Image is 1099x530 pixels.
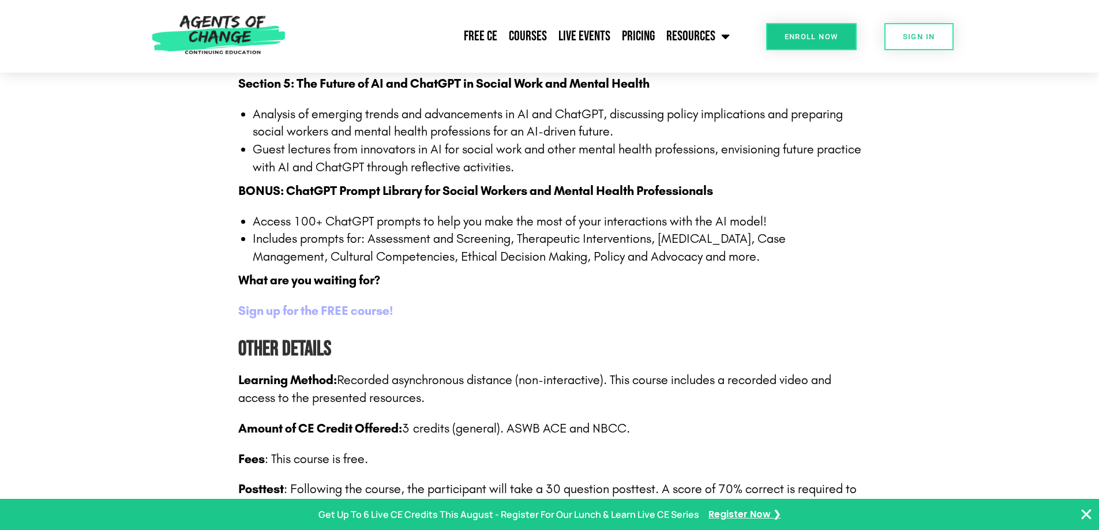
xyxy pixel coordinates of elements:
[238,76,650,91] strong: Section 5: The Future of AI and ChatGPT in Social Work and Mental Health
[884,23,954,50] a: SIGN IN
[503,22,553,51] a: Courses
[238,303,393,318] a: Sign up for the FREE course!
[318,506,699,523] p: Get Up To 6 Live CE Credits This August - Register For Our Lunch & Learn Live CE Series
[238,273,380,288] strong: What are you waiting for?
[708,506,781,523] a: Register Now ❯
[238,421,402,436] span: Amount of CE Credit Offered:
[785,33,838,40] span: Enroll Now
[238,452,265,467] span: Fees
[238,337,331,362] b: Other Details
[903,33,935,40] span: SIGN IN
[766,23,857,50] a: Enroll Now
[238,482,284,497] b: Posttest
[238,420,861,438] p: 3 credits (general). ASWB ACE and NBCC.
[238,452,368,467] span: : This course is free.
[253,213,861,231] li: Access 100+ ChatGPT prompts to help you make the most of your interactions with the AI model!
[616,22,661,51] a: Pricing
[238,373,337,388] b: Learning Method:
[458,22,503,51] a: Free CE
[661,22,736,51] a: Resources
[238,183,713,198] strong: BONUS: ChatGPT Prompt Library for Social Workers and Mental Health Professionals
[253,230,861,266] li: Includes prompts for: Assessment and Screening, Therapeutic Interventions, [MEDICAL_DATA], Case M...
[238,373,831,405] span: Recorded asynchronous distance (non-interactive). This course includes a recorded video and acces...
[1079,508,1093,521] button: Close Banner
[291,22,736,51] nav: Menu
[253,106,861,141] li: Analysis of emerging trends and advancements in AI and ChatGPT, discussing policy implications an...
[253,141,861,176] li: Guest lectures from innovators in AI for social work and other mental health professions, envisio...
[553,22,616,51] a: Live Events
